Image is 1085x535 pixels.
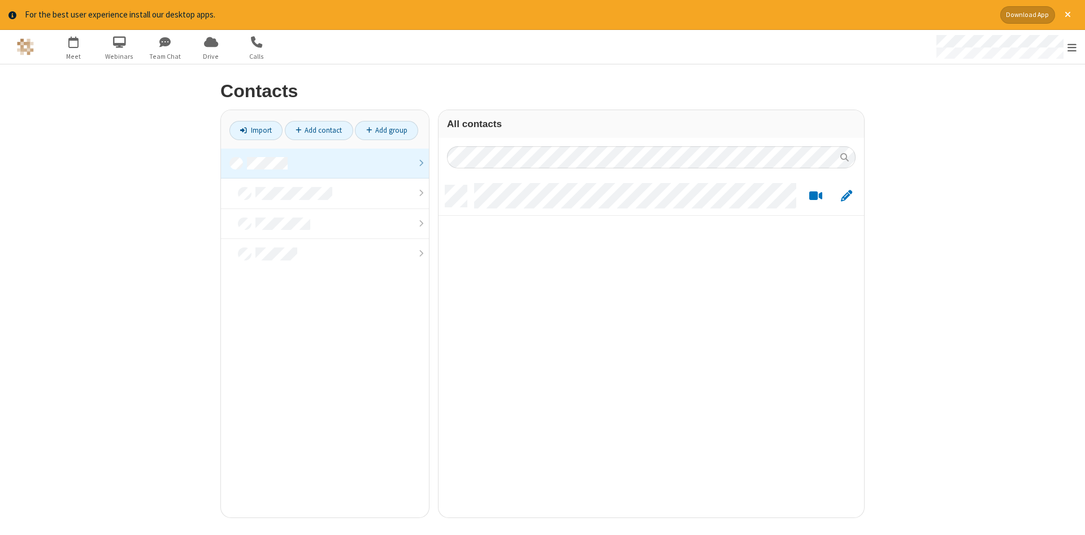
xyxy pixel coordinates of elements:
[4,30,46,64] button: Logo
[439,177,864,517] div: grid
[1000,6,1055,24] button: Download App
[926,30,1085,64] div: Open menu
[285,121,353,140] a: Add contact
[1057,506,1077,527] iframe: Chat
[144,51,186,62] span: Team Chat
[17,38,34,55] img: QA Selenium DO NOT DELETE OR CHANGE
[447,119,856,129] h3: All contacts
[236,51,278,62] span: Calls
[53,51,95,62] span: Meet
[190,51,232,62] span: Drive
[98,51,141,62] span: Webinars
[805,189,827,203] button: Start a video meeting
[229,121,283,140] a: Import
[355,121,418,140] a: Add group
[835,189,857,203] button: Edit
[220,81,865,101] h2: Contacts
[1059,6,1077,24] button: Close alert
[25,8,992,21] div: For the best user experience install our desktop apps.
